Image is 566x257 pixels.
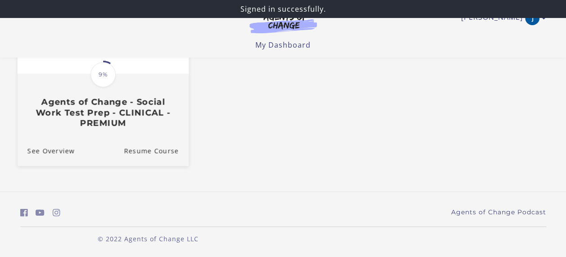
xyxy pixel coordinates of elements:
[53,206,60,219] a: https://www.instagram.com/agentsofchangeprep/ (Open in a new window)
[53,208,60,217] i: https://www.instagram.com/agentsofchangeprep/ (Open in a new window)
[461,11,542,25] a: Toggle menu
[20,206,28,219] a: https://www.facebook.com/groups/aswbtestprep (Open in a new window)
[36,208,45,217] i: https://www.youtube.com/c/AgentsofChangeTestPrepbyMeaganMitchell (Open in a new window)
[20,234,276,244] p: © 2022 Agents of Change LLC
[4,4,562,14] p: Signed in successfully.
[451,208,546,217] a: Agents of Change Podcast
[124,135,189,165] a: Agents of Change - Social Work Test Prep - CLINICAL - PREMIUM: Resume Course
[240,13,326,33] img: Agents of Change Logo
[255,40,311,50] a: My Dashboard
[36,206,45,219] a: https://www.youtube.com/c/AgentsofChangeTestPrepbyMeaganMitchell (Open in a new window)
[17,135,74,165] a: Agents of Change - Social Work Test Prep - CLINICAL - PREMIUM: See Overview
[91,62,116,87] span: 9%
[20,208,28,217] i: https://www.facebook.com/groups/aswbtestprep (Open in a new window)
[27,97,178,128] h3: Agents of Change - Social Work Test Prep - CLINICAL - PREMIUM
